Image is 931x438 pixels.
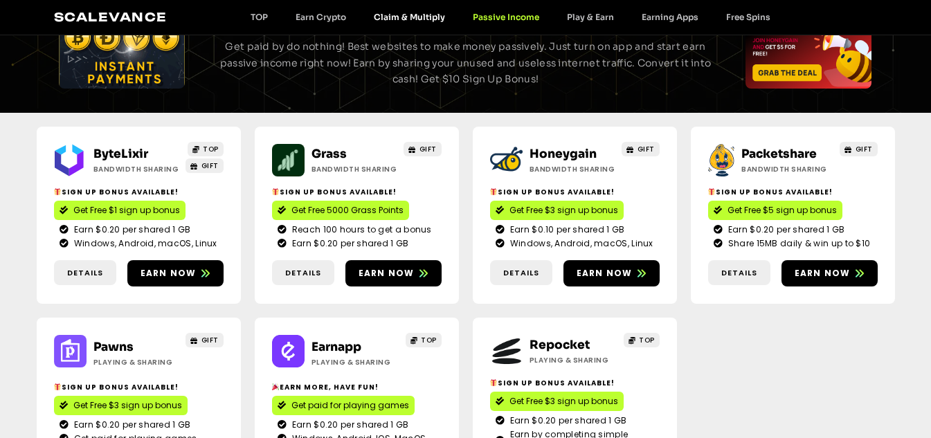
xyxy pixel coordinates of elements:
span: Earn $0.10 per shared 1 GB [507,223,625,236]
span: Get Free $3 sign up bonus [509,395,618,408]
span: Earn now [359,267,415,280]
h2: Sign up bonus available! [708,187,878,197]
span: Get Free 5000 Grass Points [291,204,404,217]
h2: Playing & Sharing [530,355,616,365]
h2: Earn More, Have Fun! [272,382,442,392]
span: Earn $0.20 per shared 1 GB [507,414,627,427]
a: TOP [624,333,660,347]
span: Reach 100 hours to get a bonus [289,223,432,236]
span: Earn $0.20 per shared 1 GB [289,419,409,431]
span: Windows, Android, macOS, Linux [71,237,217,250]
a: TOP [188,142,224,156]
a: Claim & Multiply [360,12,459,22]
a: Free Spins [712,12,784,22]
span: Earn $0.20 per shared 1 GB [71,419,191,431]
a: Get Free 5000 Grass Points [272,201,409,220]
a: Earn now [781,260,878,286]
p: Get paid by do nothing! Best websites to make money passively. Just turn on app and start earn pa... [208,39,723,88]
a: Repocket [530,338,590,352]
span: Share 15MB daily & win up to $10 [725,237,871,250]
a: GIFT [622,142,660,156]
span: GIFT [419,144,437,154]
span: Get paid for playing games [291,399,409,412]
h2: Bandwidth Sharing [93,164,180,174]
h2: Sign up bonus available! [272,187,442,197]
a: Get Free $3 sign up bonus [490,201,624,220]
a: Get Free $5 sign up bonus [708,201,842,220]
span: Details [67,267,103,279]
span: TOP [421,335,437,345]
a: Earn now [127,260,224,286]
a: Packetshare [741,147,817,161]
h2: Bandwidth Sharing [741,164,828,174]
a: Details [272,260,334,286]
a: Passive Income [459,12,553,22]
a: Play & Earn [553,12,628,22]
a: Get Free $3 sign up bonus [490,392,624,411]
img: 🎁 [490,379,497,386]
a: Details [54,260,116,286]
span: Earn $0.20 per shared 1 GB [725,223,845,236]
img: 🎁 [54,188,61,195]
img: 🎉 [272,383,279,390]
img: 🎁 [54,383,61,390]
span: Details [721,267,757,279]
a: ByteLixir [93,147,148,161]
span: Windows, Android, macOS, Linux [507,237,653,250]
span: Earn now [577,267,633,280]
span: Get Free $5 sign up bonus [727,204,837,217]
span: Earn $0.20 per shared 1 GB [289,237,409,250]
a: Earning Apps [628,12,712,22]
a: GIFT [840,142,878,156]
h2: Sign up bonus available! [54,382,224,392]
img: 🎁 [272,188,279,195]
img: 🎁 [490,188,497,195]
span: TOP [639,335,655,345]
span: GIFT [201,335,219,345]
a: Scalevance [54,10,168,24]
a: GIFT [186,158,224,173]
span: Get Free $3 sign up bonus [73,399,182,412]
a: Honeygain [530,147,597,161]
h2: Bandwidth Sharing [311,164,398,174]
a: Details [490,260,552,286]
a: Grass [311,147,347,161]
a: Get Free $1 sign up bonus [54,201,186,220]
span: Earn $0.20 per shared 1 GB [71,223,191,236]
h2: Sign Up Bonus Available! [490,378,660,388]
span: Details [285,267,321,279]
nav: Menu [237,12,784,22]
a: TOP [406,333,442,347]
span: TOP [203,144,219,154]
a: Earn Crypto [282,12,360,22]
h2: Playing & Sharing [93,357,180,367]
span: Earn now [795,267,851,280]
a: TOP [237,12,282,22]
a: Details [708,260,770,286]
h2: Playing & Sharing [311,357,398,367]
span: Get Free $3 sign up bonus [509,204,618,217]
a: GIFT [404,142,442,156]
a: Pawns [93,340,134,354]
a: Get Free $3 sign up bonus [54,396,188,415]
a: Get paid for playing games [272,396,415,415]
span: Earn now [141,267,197,280]
span: GIFT [201,161,219,171]
img: 🎁 [708,188,715,195]
h2: Sign up bonus available! [54,187,224,197]
a: Earn now [563,260,660,286]
span: GIFT [638,144,655,154]
a: Earnapp [311,340,361,354]
a: Earn now [345,260,442,286]
span: Details [503,267,539,279]
a: GIFT [186,333,224,347]
h2: Bandwidth Sharing [530,164,616,174]
span: GIFT [856,144,873,154]
span: Get Free $1 sign up bonus [73,204,180,217]
h2: Sign up bonus available! [490,187,660,197]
